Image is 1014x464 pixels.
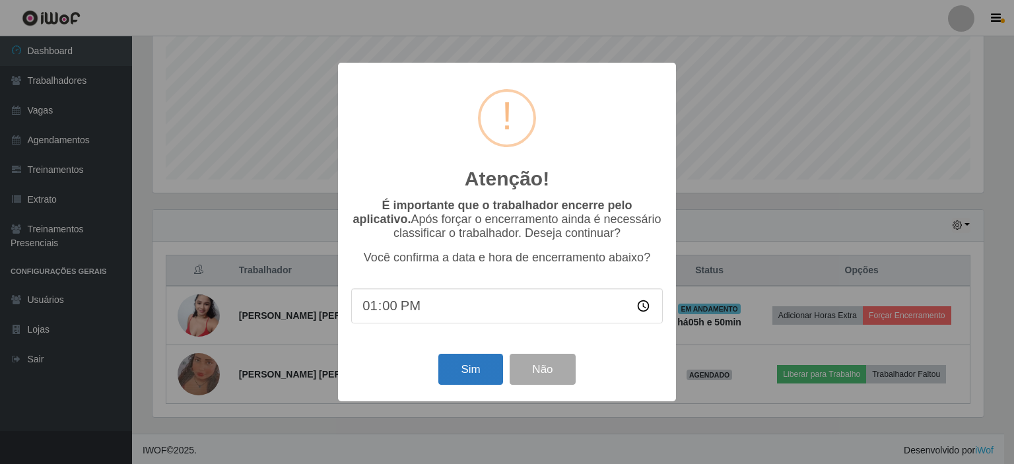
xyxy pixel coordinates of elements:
button: Sim [438,354,502,385]
p: Após forçar o encerramento ainda é necessário classificar o trabalhador. Deseja continuar? [351,199,663,240]
b: É importante que o trabalhador encerre pelo aplicativo. [353,199,632,226]
h2: Atenção! [465,167,549,191]
p: Você confirma a data e hora de encerramento abaixo? [351,251,663,265]
button: Não [510,354,575,385]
